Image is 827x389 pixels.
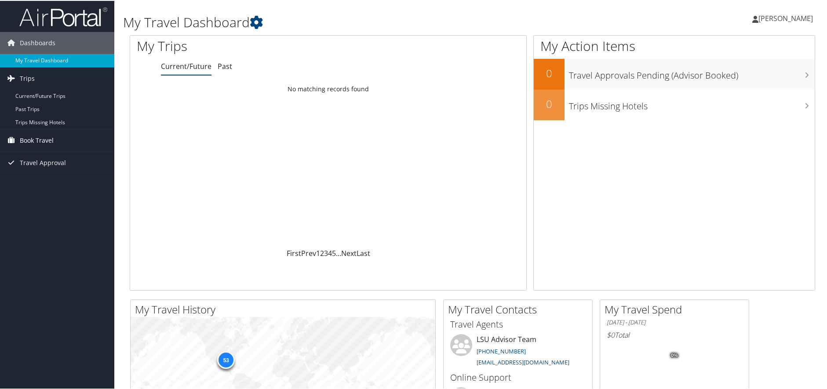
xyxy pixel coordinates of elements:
[607,329,742,339] h6: Total
[569,95,815,112] h3: Trips Missing Hotels
[20,129,54,151] span: Book Travel
[316,248,320,257] a: 1
[450,371,586,383] h3: Online Support
[477,357,569,365] a: [EMAIL_ADDRESS][DOMAIN_NAME]
[671,352,678,357] tspan: 0%
[605,301,749,316] h2: My Travel Spend
[569,64,815,81] h3: Travel Approvals Pending (Advisor Booked)
[287,248,301,257] a: First
[20,31,55,53] span: Dashboards
[161,61,211,70] a: Current/Future
[328,248,332,257] a: 4
[607,317,742,326] h6: [DATE] - [DATE]
[534,65,565,80] h2: 0
[446,333,590,369] li: LSU Advisor Team
[534,36,815,54] h1: My Action Items
[218,61,232,70] a: Past
[324,248,328,257] a: 3
[534,89,815,119] a: 0Trips Missing Hotels
[320,248,324,257] a: 2
[534,58,815,89] a: 0Travel Approvals Pending (Advisor Booked)
[137,36,355,54] h1: My Trips
[752,4,822,31] a: [PERSON_NAME]
[20,67,35,89] span: Trips
[448,301,592,316] h2: My Travel Contacts
[332,248,336,257] a: 5
[130,80,526,96] td: No matching records found
[336,248,341,257] span: …
[123,12,589,31] h1: My Travel Dashboard
[135,301,435,316] h2: My Travel History
[217,350,235,368] div: 53
[758,13,813,22] span: [PERSON_NAME]
[450,317,586,330] h3: Travel Agents
[20,151,66,173] span: Travel Approval
[357,248,370,257] a: Last
[534,96,565,111] h2: 0
[341,248,357,257] a: Next
[301,248,316,257] a: Prev
[19,6,107,26] img: airportal-logo.png
[477,346,526,354] a: [PHONE_NUMBER]
[607,329,615,339] span: $0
